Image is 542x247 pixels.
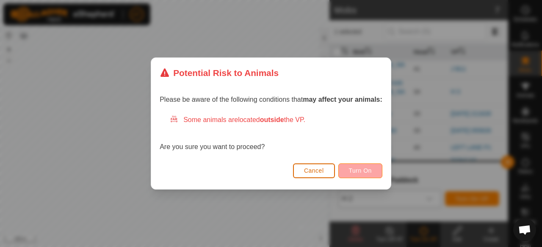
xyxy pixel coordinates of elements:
[170,115,382,125] div: Some animals are
[304,167,324,174] span: Cancel
[238,116,305,123] span: located the VP.
[160,96,382,103] span: Please be aware of the following conditions that
[160,66,279,79] div: Potential Risk to Animals
[513,218,536,241] div: Open chat
[349,167,372,174] span: Turn On
[338,163,382,178] button: Turn On
[293,163,335,178] button: Cancel
[160,115,382,152] div: Are you sure you want to proceed?
[260,116,284,123] strong: outside
[303,96,382,103] strong: may affect your animals:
